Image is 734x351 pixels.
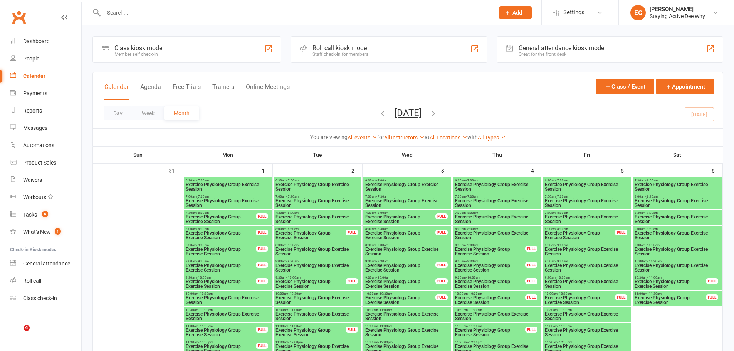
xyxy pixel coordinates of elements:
div: FULL [346,278,358,284]
span: Exercise Physiology Group Exercise Session [634,296,706,305]
strong: You are viewing [310,134,348,140]
span: Exercise Physiology Group Exercise Session [365,279,436,289]
span: 8:00am [455,227,539,231]
span: Exercise Physiology Group Exercise Session [634,231,720,240]
span: 10:30am [544,308,629,312]
span: Exercise Physiology Group Exercise Session [275,312,360,321]
span: 11:00am [275,324,346,328]
iframe: Intercom live chat [8,325,26,343]
a: Clubworx [9,8,29,27]
span: Exercise Physiology Group Exercise Session [634,198,720,208]
div: FULL [256,278,268,284]
span: - 8:30am [376,227,388,231]
span: - 8:30am [645,195,658,198]
span: Exercise Physiology Group Exercise Session [185,328,256,337]
span: Exercise Physiology Group Exercise Session [544,279,629,289]
span: - 7:00am [556,179,568,182]
div: FULL [615,230,627,235]
span: - 8:30am [286,227,299,231]
a: Waivers [10,171,81,189]
span: 8:00am [634,195,720,198]
span: Exercise Physiology Group Exercise Session [544,312,629,321]
div: Messages [23,125,47,131]
span: - 11:00am [198,308,213,312]
span: Exercise Physiology Group Exercise Session [455,279,526,289]
button: Day [104,106,132,120]
span: Exercise Physiology Group Exercise Session [275,296,360,305]
span: - 8:00am [197,211,209,215]
th: Wed [363,147,452,163]
div: 3 [441,164,452,176]
span: - 10:30am [558,292,572,296]
span: 11:30am [275,341,360,344]
span: 7:30am [365,211,436,215]
div: Member self check-in [114,52,162,57]
span: Exercise Physiology Group Exercise Session [275,198,360,208]
a: Tasks 6 [10,206,81,223]
div: FULL [525,278,537,284]
span: Exercise Physiology Group Exercise Session [185,296,270,305]
div: Product Sales [23,160,56,166]
span: 10:00am [275,292,360,296]
strong: for [377,134,384,140]
div: Automations [23,142,54,148]
span: 10:00am [455,292,526,296]
div: 2 [351,164,362,176]
span: Exercise Physiology Group Exercise Session [455,247,526,256]
span: 6 [42,211,48,217]
span: - 11:30am [378,324,392,328]
div: FULL [615,294,627,300]
span: Exercise Physiology Group Exercise Session [544,247,629,256]
span: Exercise Physiology Group Exercise Session [185,263,256,272]
a: People [10,50,81,67]
span: 10:00am [365,292,436,296]
div: Reports [23,107,42,114]
span: - 10:00am [645,244,660,247]
span: Exercise Physiology Group Exercise Session [365,215,436,224]
span: Exercise Physiology Group Exercise Session [185,215,256,224]
span: Exercise Physiology Group Exercise Session [365,198,450,208]
span: - 12:00pm [198,341,213,344]
span: Exercise Physiology Group Exercise Session [634,182,720,191]
span: 11:00am [455,324,526,328]
span: Exercise Physiology Group Exercise Session [185,182,270,191]
span: 7:00am [455,195,539,198]
span: - 11:00am [647,276,662,279]
span: Exercise Physiology Group Exercise Session [634,279,706,289]
span: Exercise Physiology Group Exercise Session [455,182,539,191]
button: Online Meetings [246,83,290,100]
span: 9:00am [185,260,256,263]
span: 8:30am [634,211,720,215]
span: Exercise Physiology Group Exercise Session [275,231,346,240]
div: FULL [256,262,268,268]
span: - 10:30am [468,292,482,296]
span: Exercise Physiology Group Exercise Session [455,328,526,337]
span: - 11:00am [468,308,482,312]
span: Exercise Physiology Group Exercise Session [544,328,629,337]
a: Product Sales [10,154,81,171]
span: Exercise Physiology Group Exercise Session [275,263,360,272]
span: 11:00am [544,324,629,328]
a: Workouts [10,189,81,206]
span: - 12:00pm [468,341,482,344]
span: Exercise Physiology Group Exercise Session [365,263,436,272]
span: Exercise Physiology Group Exercise Session [544,231,615,240]
span: Exercise Physiology Group Exercise Session [455,312,539,321]
span: - 8:00am [466,211,478,215]
span: 11:30am [455,341,539,344]
span: - 10:00am [466,276,480,279]
div: Great for the front desk [519,52,604,57]
span: - 9:30am [466,260,478,263]
span: - 9:00am [556,244,568,247]
span: Exercise Physiology Group Exercise Session [365,328,450,337]
div: FULL [346,327,358,333]
span: 8:00am [544,227,615,231]
strong: at [425,134,430,140]
a: Messages [10,119,81,137]
span: 9:30am [185,276,256,279]
span: Exercise Physiology Group Exercise Session [544,198,629,208]
span: - 9:30am [197,260,209,263]
button: Add [499,6,532,19]
span: 7:30am [455,211,539,215]
span: - 10:30am [288,292,302,296]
